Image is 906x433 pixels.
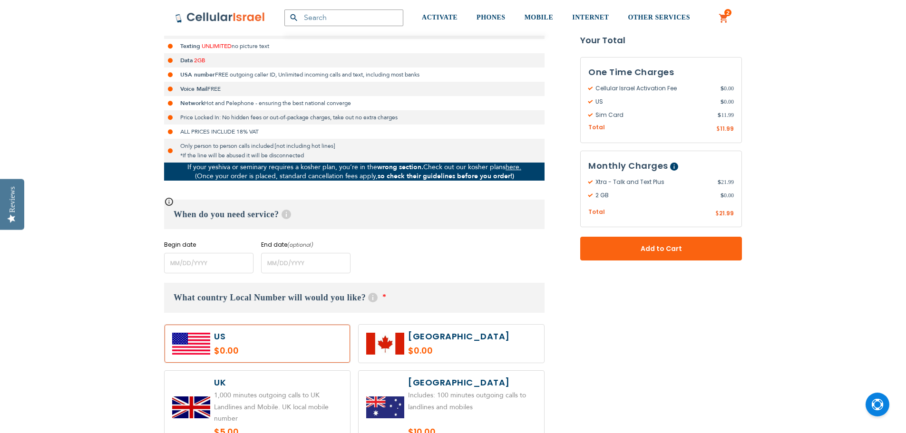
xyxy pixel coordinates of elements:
input: Search [284,10,403,26]
span: $ [721,97,724,106]
span: 11.99 [720,125,734,133]
span: 21.99 [718,178,734,186]
span: INTERNET [572,14,609,21]
span: MOBILE [525,14,554,21]
span: PHONES [477,14,506,21]
div: Reviews [8,186,17,212]
input: MM/DD/YYYY [164,253,253,273]
strong: Your Total [580,33,742,48]
span: Total [588,208,605,217]
label: End date [261,241,351,249]
span: UNLIMITED [202,42,232,50]
span: 21.99 [719,209,734,217]
span: Add to Cart [612,244,711,254]
li: ALL PRICES INCLUDE 18% VAT [164,125,545,139]
span: ACTIVATE [422,14,458,21]
span: 2 GB [588,191,721,200]
span: FREE [207,85,221,93]
span: Monthly Charges [588,160,668,172]
input: MM/DD/YYYY [261,253,351,273]
img: Cellular Israel Logo [175,12,265,23]
span: 2 [726,9,730,17]
span: $ [718,178,721,186]
span: Help [368,293,378,302]
strong: Voice Mail [180,85,207,93]
span: Help [670,163,678,171]
span: US [588,97,721,106]
span: OTHER SERVICES [628,14,690,21]
strong: Data [180,57,193,64]
span: no picture text [232,42,269,50]
span: Help [282,210,291,219]
i: (optional) [287,241,313,249]
h3: One Time Charges [588,65,734,79]
a: here. [506,163,521,172]
span: Total [588,123,605,132]
span: 0.00 [721,191,734,200]
strong: wrong section. [377,163,423,172]
span: 2GB [194,57,205,64]
span: FREE outgoing caller ID, Unlimited incoming calls and text, including most banks [215,71,419,78]
span: $ [721,191,724,200]
span: What country Local Number will would you like? [174,293,366,302]
a: 2 [719,13,729,24]
span: $ [715,210,719,218]
span: Sim Card [588,111,718,119]
span: $ [716,125,720,134]
span: 0.00 [721,84,734,93]
span: Hot and Pelephone - ensuring the best national converge [204,99,351,107]
li: Price Locked In: No hidden fees or out-of-package charges, take out no extra charges [164,110,545,125]
span: Xtra - Talk and Text Plus [588,178,718,186]
strong: Network [180,99,204,107]
span: $ [721,84,724,93]
span: 11.99 [718,111,734,119]
strong: so check their guidelines before you order!) [378,172,514,181]
span: Cellular Israel Activation Fee [588,84,721,93]
h3: When do you need service? [164,200,545,229]
span: 0.00 [721,97,734,106]
label: Begin date [164,241,253,249]
span: $ [718,111,721,119]
p: If your yeshiva or seminary requires a kosher plan, you’re in the Check out our kosher plans (Onc... [164,163,545,181]
strong: USA number [180,71,215,78]
strong: Texting [180,42,200,50]
li: Only person to person calls included [not including hot lines] *If the line will be abused it wil... [164,139,545,163]
button: Add to Cart [580,237,742,260]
